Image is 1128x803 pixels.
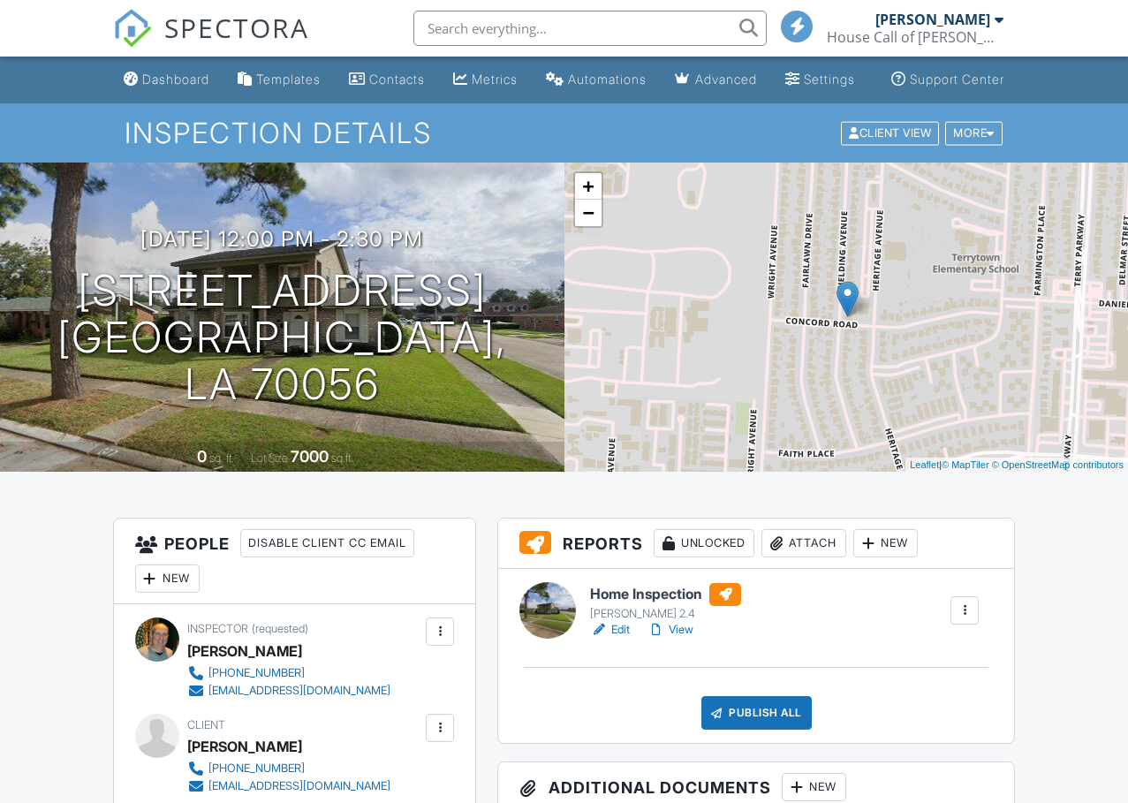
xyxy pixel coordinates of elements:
div: [PERSON_NAME] [875,11,990,28]
div: Templates [256,72,321,87]
a: Zoom in [575,173,602,200]
div: Metrics [472,72,518,87]
div: New [135,564,200,593]
div: [PHONE_NUMBER] [208,761,305,776]
div: 7000 [291,447,329,466]
a: [PHONE_NUMBER] [187,760,390,777]
a: [EMAIL_ADDRESS][DOMAIN_NAME] [187,777,390,795]
div: New [782,773,846,801]
div: | [905,458,1128,473]
a: Zoom out [575,200,602,226]
h1: [STREET_ADDRESS] [GEOGRAPHIC_DATA], LA 70056 [28,268,536,407]
div: Contacts [369,72,425,87]
a: Edit [590,621,630,639]
a: Advanced [668,64,764,96]
span: SPECTORA [164,9,309,46]
span: Inspector [187,622,248,635]
div: [PHONE_NUMBER] [208,666,305,680]
a: Support Center [884,64,1011,96]
a: Contacts [342,64,432,96]
div: [PERSON_NAME] [187,638,302,664]
a: Home Inspection [PERSON_NAME] 2.4 [590,583,741,622]
a: [PHONE_NUMBER] [187,664,390,682]
div: [EMAIL_ADDRESS][DOMAIN_NAME] [208,684,390,698]
div: [EMAIL_ADDRESS][DOMAIN_NAME] [208,779,390,793]
h6: Home Inspection [590,583,741,606]
div: More [945,121,1003,145]
h3: [DATE] 12:00 pm - 2:30 pm [140,227,423,251]
div: Settings [804,72,855,87]
div: House Call of Marrero © 2025 House Call [827,28,1003,46]
div: Disable Client CC Email [240,529,414,557]
h3: People [114,519,476,604]
a: Automations (Basic) [539,64,654,96]
a: Metrics [446,64,525,96]
span: (requested) [252,622,308,635]
div: Unlocked [654,529,754,557]
a: Client View [839,125,943,139]
a: Settings [778,64,862,96]
a: [EMAIL_ADDRESS][DOMAIN_NAME] [187,682,390,700]
div: [PERSON_NAME] [187,733,302,760]
a: View [647,621,693,639]
h3: Reports [498,519,1014,569]
div: Client View [841,121,939,145]
div: Publish All [701,696,812,730]
h1: Inspection Details [125,117,1004,148]
a: © MapTiler [942,459,989,470]
div: Support Center [910,72,1004,87]
span: Lot Size [251,451,288,465]
span: sq.ft. [331,451,353,465]
div: [PERSON_NAME] 2.4 [590,607,741,621]
div: 0 [197,447,207,466]
a: Leaflet [910,459,939,470]
a: Dashboard [117,64,216,96]
a: © OpenStreetMap contributors [992,459,1124,470]
span: sq. ft. [209,451,234,465]
img: The Best Home Inspection Software - Spectora [113,9,152,48]
div: Dashboard [142,72,209,87]
div: New [853,529,918,557]
div: Advanced [695,72,757,87]
a: SPECTORA [113,24,309,61]
input: Search everything... [413,11,767,46]
div: Attach [761,529,846,557]
a: Templates [231,64,328,96]
span: Client [187,718,225,731]
div: Automations [568,72,647,87]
